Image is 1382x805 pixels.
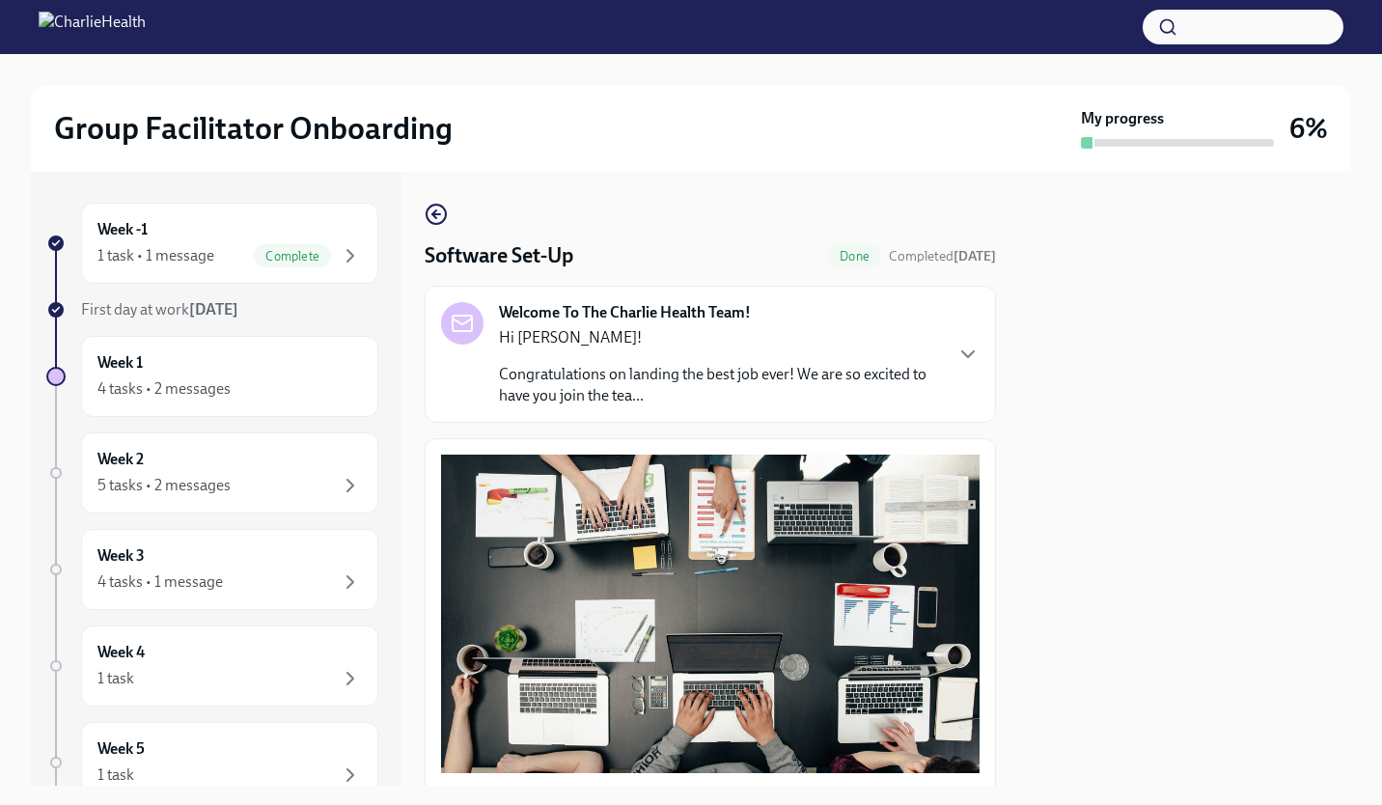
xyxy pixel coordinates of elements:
h6: Week 5 [97,738,145,760]
a: Week 34 tasks • 1 message [46,529,378,610]
a: Week 25 tasks • 2 messages [46,432,378,514]
h6: Week 3 [97,545,145,567]
a: Week -11 task • 1 messageComplete [46,203,378,284]
strong: [DATE] [954,248,996,264]
h3: 6% [1289,111,1328,146]
span: First day at work [81,300,238,319]
p: Hi [PERSON_NAME]! [499,327,941,348]
span: Complete [254,249,331,264]
span: Completed [889,248,996,264]
h6: Week 2 [97,449,144,470]
a: Week 14 tasks • 2 messages [46,336,378,417]
a: Week 51 task [46,722,378,803]
div: 1 task [97,764,134,786]
strong: [DATE] [189,300,238,319]
a: First day at work[DATE] [46,299,378,320]
img: CharlieHealth [39,12,146,42]
div: 1 task [97,668,134,689]
div: 4 tasks • 1 message [97,571,223,593]
div: 4 tasks • 2 messages [97,378,231,400]
h6: Week 1 [97,352,143,374]
h6: Week -1 [97,219,148,240]
button: Zoom image [441,455,980,773]
strong: Welcome To The Charlie Health Team! [499,302,751,323]
h6: Week 4 [97,642,145,663]
p: Congratulations on landing the best job ever! We are so excited to have you join the tea... [499,364,941,406]
span: Done [828,249,881,264]
span: October 3rd, 2025 15:12 [889,247,996,265]
a: Week 41 task [46,625,378,707]
div: 1 task • 1 message [97,245,214,266]
strong: My progress [1081,108,1164,129]
h4: Software Set-Up [425,241,573,270]
h2: Group Facilitator Onboarding [54,109,453,148]
div: 5 tasks • 2 messages [97,475,231,496]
